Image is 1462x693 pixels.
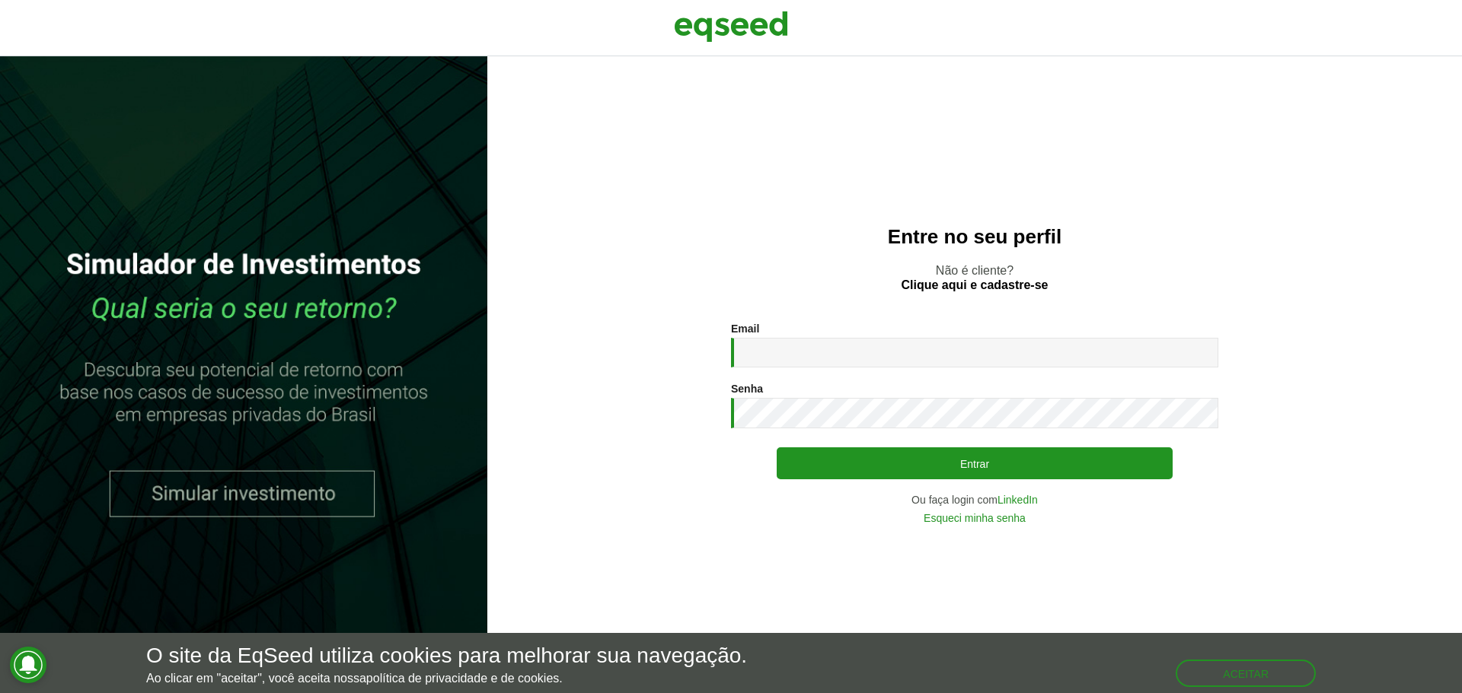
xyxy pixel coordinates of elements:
[366,672,560,685] a: política de privacidade e de cookies
[674,8,788,46] img: EqSeed Logo
[146,644,747,668] h5: O site da EqSeed utiliza cookies para melhorar sua navegação.
[518,263,1432,292] p: Não é cliente?
[777,447,1173,479] button: Entrar
[731,383,763,394] label: Senha
[518,226,1432,248] h2: Entre no seu perfil
[924,513,1026,523] a: Esqueci minha senha
[902,279,1049,291] a: Clique aqui e cadastre-se
[146,671,747,685] p: Ao clicar em "aceitar", você aceita nossa .
[1176,660,1316,687] button: Aceitar
[731,494,1218,505] div: Ou faça login com
[998,494,1038,505] a: LinkedIn
[731,323,759,334] label: Email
